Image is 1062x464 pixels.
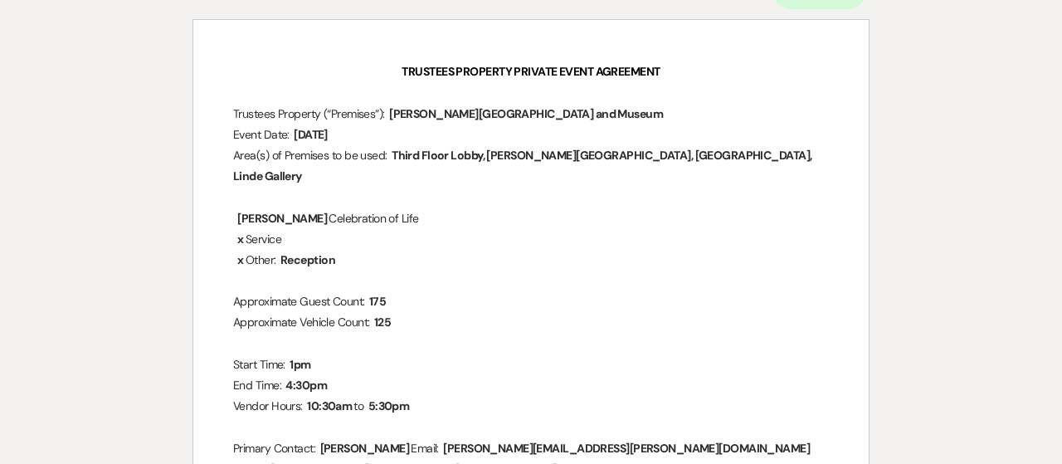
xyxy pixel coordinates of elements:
[288,355,312,374] span: 1pm
[233,291,829,312] p: Approximate Guest Count:
[233,104,829,125] p: Trustees Property (“Premises”):
[441,439,811,458] span: [PERSON_NAME][EMAIL_ADDRESS][PERSON_NAME][DOMAIN_NAME]
[233,375,829,396] p: End Time:
[233,125,829,145] p: Event Date:
[279,251,337,270] span: Reception
[373,313,392,332] span: 125
[387,105,665,124] span: [PERSON_NAME][GEOGRAPHIC_DATA] and Museum
[233,145,829,187] p: Area(s) of Premises to be used:
[402,64,660,79] strong: TRUSTEES PROPERTY PRIVATE EVENT AGREEMENT
[368,292,387,311] span: 175
[284,376,329,395] span: 4:30pm
[236,209,329,228] span: [PERSON_NAME]
[236,230,245,249] span: x
[233,229,829,250] p: Service
[305,397,353,416] span: 10:30am
[233,208,829,229] p: Celebration of Life
[233,354,829,375] p: Start Time:
[367,397,412,416] span: 5:30pm
[319,439,412,458] span: [PERSON_NAME]
[233,250,829,271] p: Other:
[233,438,829,459] p: Primary Contact: Email:
[292,125,329,144] span: [DATE]
[233,146,811,186] span: Third Floor Lobby, [PERSON_NAME][GEOGRAPHIC_DATA], [GEOGRAPHIC_DATA], Linde Gallery
[233,396,829,417] p: Vendor Hours: to
[233,312,829,333] p: Approximate Vehicle Count:
[236,251,245,270] span: x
